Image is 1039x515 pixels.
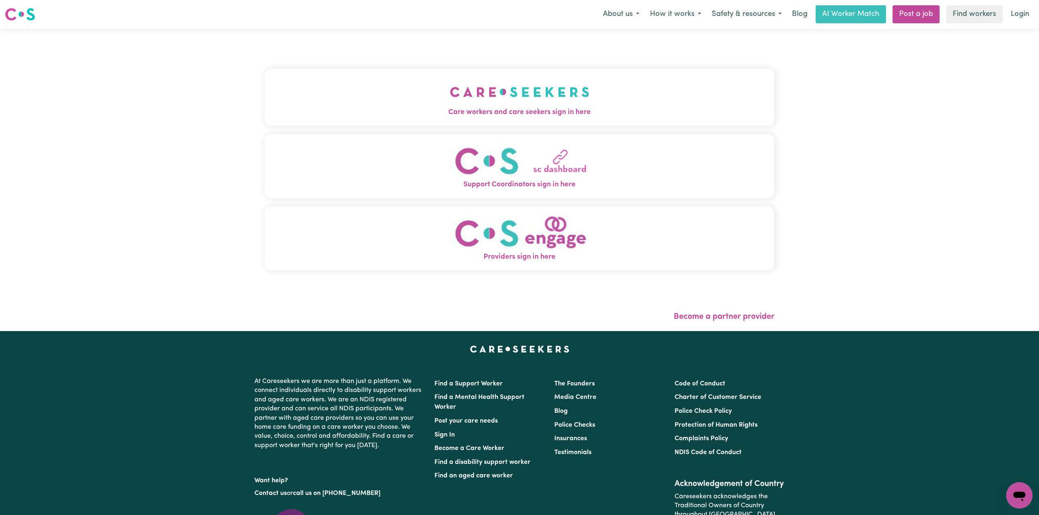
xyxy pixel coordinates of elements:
a: Media Centre [554,394,596,401]
a: Blog [554,408,568,414]
button: About us [598,6,645,23]
span: Providers sign in here [265,252,774,262]
a: AI Worker Match [816,5,886,23]
a: Charter of Customer Service [675,394,761,401]
a: Sign In [434,432,455,438]
a: Code of Conduct [675,381,725,387]
a: Contact us [254,490,287,497]
a: Careseekers logo [5,5,35,24]
button: Safety & resources [706,6,787,23]
a: NDIS Code of Conduct [675,449,742,456]
button: How it works [645,6,706,23]
button: Support Coordinators sign in here [265,134,774,198]
img: Careseekers logo [5,7,35,22]
a: Testimonials [554,449,591,456]
a: Insurances [554,435,587,442]
a: Become a Care Worker [434,445,504,452]
span: Support Coordinators sign in here [265,179,774,190]
a: Careseekers home page [470,346,569,352]
a: Login [1006,5,1034,23]
p: At Careseekers we are more than just a platform. We connect individuals directly to disability su... [254,374,425,453]
a: Police Check Policy [675,408,732,414]
span: Care workers and care seekers sign in here [265,107,774,118]
button: Care workers and care seekers sign in here [265,69,774,126]
a: call us on [PHONE_NUMBER] [293,490,380,497]
a: Find a Mental Health Support Worker [434,394,524,410]
a: Complaints Policy [675,435,728,442]
a: Find a Support Worker [434,381,503,387]
a: Blog [787,5,812,23]
p: Want help? [254,473,425,485]
a: Find workers [946,5,1003,23]
a: Post your care needs [434,418,498,424]
a: Find a disability support worker [434,459,531,466]
iframe: Button to launch messaging window [1006,482,1032,508]
button: Providers sign in here [265,206,774,271]
a: Become a partner provider [674,313,774,321]
a: Protection of Human Rights [675,422,758,428]
p: or [254,486,425,501]
a: Post a job [893,5,940,23]
a: Find an aged care worker [434,472,513,479]
a: The Founders [554,381,595,387]
h2: Acknowledgement of Country [675,479,785,489]
a: Police Checks [554,422,595,428]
